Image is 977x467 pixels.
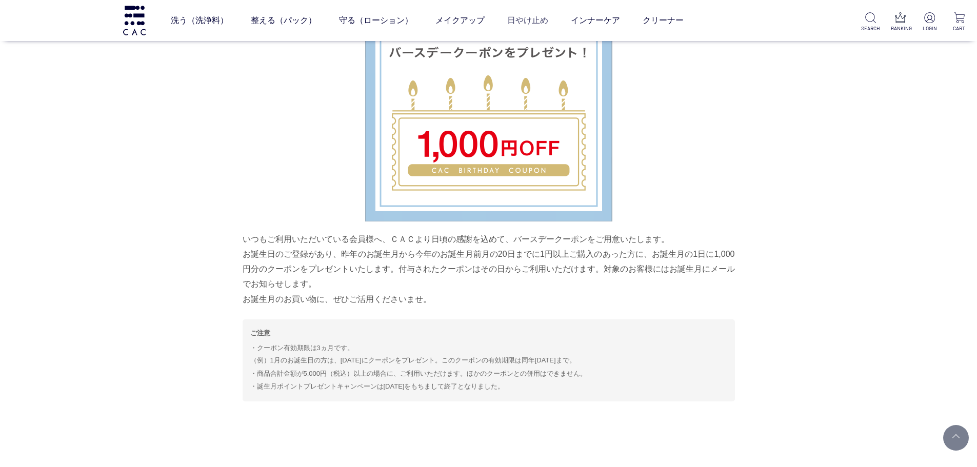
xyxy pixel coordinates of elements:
[920,25,939,32] p: LOGIN
[891,25,910,32] p: RANKING
[243,232,735,307] p: いつもご利用いただいている会員様へ、ＣＡＣより日頃の感謝を込めて、バースデークーポンをご用意いたします。 お誕生日のご登録があり、昨年のお誕生月から今年のお誕生月前月の20日までに1円以上ご購入...
[861,25,880,32] p: SEARCH
[571,6,620,35] a: インナーケア
[435,6,485,35] a: メイクアップ
[861,12,880,32] a: SEARCH
[250,327,727,339] p: ご注意
[643,6,684,35] a: クリーナー
[250,380,727,393] li: 誕生月ポイントプレゼントキャンペーンは[DATE]をもちまして終了となりました。
[950,25,969,32] p: CART
[250,342,727,367] li: クーポン有効期限は3ヵ月です。 （例）1月のお誕生日の方は、[DATE]にクーポンをプレゼント。このクーポンの有効期限は同年[DATE]まで。
[339,6,413,35] a: 守る（ローション）
[507,6,548,35] a: 日やけ止め
[251,6,316,35] a: 整える（パック）
[950,12,969,32] a: CART
[171,6,228,35] a: 洗う（洗浄料）
[920,12,939,32] a: LOGIN
[250,368,727,380] li: 商品合計金額が5,000円（税込）以上の場合に、ご利用いただけます。ほかのクーポンとの併用はできません。
[122,6,147,35] img: logo
[891,12,910,32] a: RANKING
